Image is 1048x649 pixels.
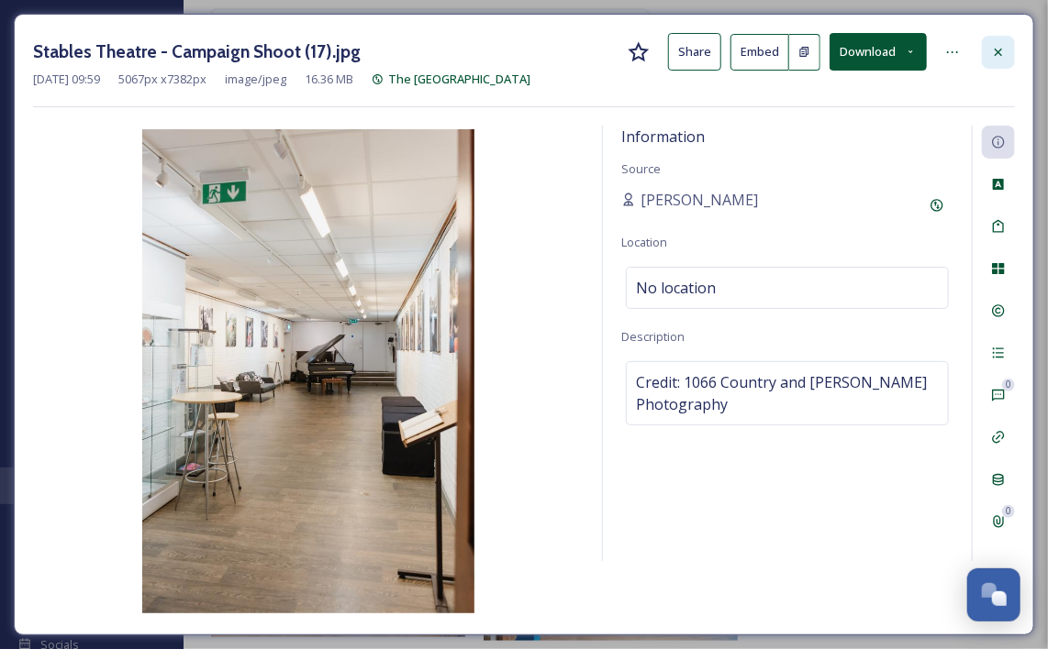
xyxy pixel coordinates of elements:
span: 5067 px x 7382 px [118,71,206,88]
h3: Stables Theatre - Campaign Shoot (17).jpg [33,38,361,65]
span: [DATE] 09:59 [33,71,100,88]
button: Embed [730,34,789,71]
img: 80132d0a-0ae5-42ac-86f5-b3a4ad142702.jpg [33,129,584,613]
span: image/jpeg [225,71,286,88]
span: The [GEOGRAPHIC_DATA] [388,71,530,87]
button: Download [830,33,927,71]
span: Description [621,328,685,345]
span: No location [636,277,716,299]
span: Source [621,160,661,177]
span: Location [621,234,667,250]
button: Share [668,33,721,71]
div: 0 [1002,379,1015,391]
span: [PERSON_NAME] [641,189,758,211]
span: Credit: 1066 Country and [PERSON_NAME] Photography [636,371,939,415]
button: Open Chat [967,568,1020,621]
span: Information [621,126,705,147]
div: 0 [1002,505,1015,518]
span: 16.36 MB [305,71,353,88]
